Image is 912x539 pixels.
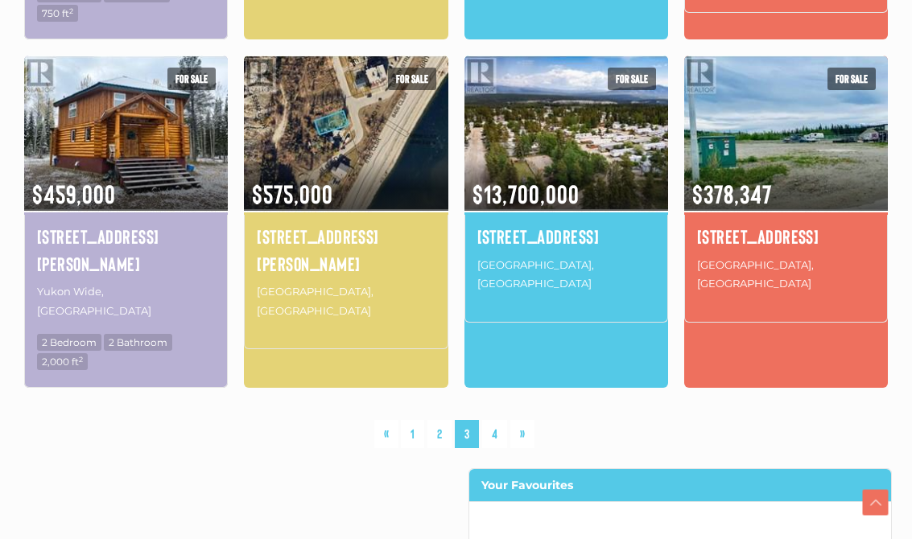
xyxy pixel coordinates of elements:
a: [STREET_ADDRESS] [697,223,875,250]
a: 4 [482,420,507,448]
span: $378,347 [684,158,888,211]
strong: Your Favourites [481,478,573,492]
span: $13,700,000 [464,158,668,211]
sup: 2 [69,6,73,15]
span: For sale [827,68,876,90]
p: [GEOGRAPHIC_DATA], [GEOGRAPHIC_DATA] [257,281,435,322]
sup: 2 [79,355,83,364]
span: For sale [167,68,216,90]
img: 164 TLINGIT ROAD, Whitehorse, Yukon [684,53,888,212]
span: $459,000 [24,158,228,211]
p: Yukon Wide, [GEOGRAPHIC_DATA] [37,281,215,322]
a: » [510,420,534,448]
a: 1 [401,420,424,448]
span: 3 [455,420,479,448]
p: [GEOGRAPHIC_DATA], [GEOGRAPHIC_DATA] [697,254,875,295]
a: [STREET_ADDRESS][PERSON_NAME] [37,223,215,277]
span: $575,000 [244,158,448,211]
span: For sale [608,68,656,90]
span: 2 Bedroom [37,334,101,351]
a: 2 [427,420,452,448]
img: 986 RANGE ROAD, Whitehorse, Yukon [464,53,668,212]
a: [STREET_ADDRESS][PERSON_NAME] [257,223,435,277]
a: « [374,420,398,448]
p: [GEOGRAPHIC_DATA], [GEOGRAPHIC_DATA] [477,254,655,295]
img: 28198 ROBERT CAMPBELL HIGHWAY, Yukon Wide, Yukon [24,53,228,212]
img: 600 DRURY STREET, Whitehorse, Yukon [244,53,448,212]
span: 750 ft [37,5,78,22]
span: 2 Bathroom [104,334,172,351]
span: 2,000 ft [37,353,88,370]
span: For sale [388,68,436,90]
a: [STREET_ADDRESS] [477,223,655,250]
